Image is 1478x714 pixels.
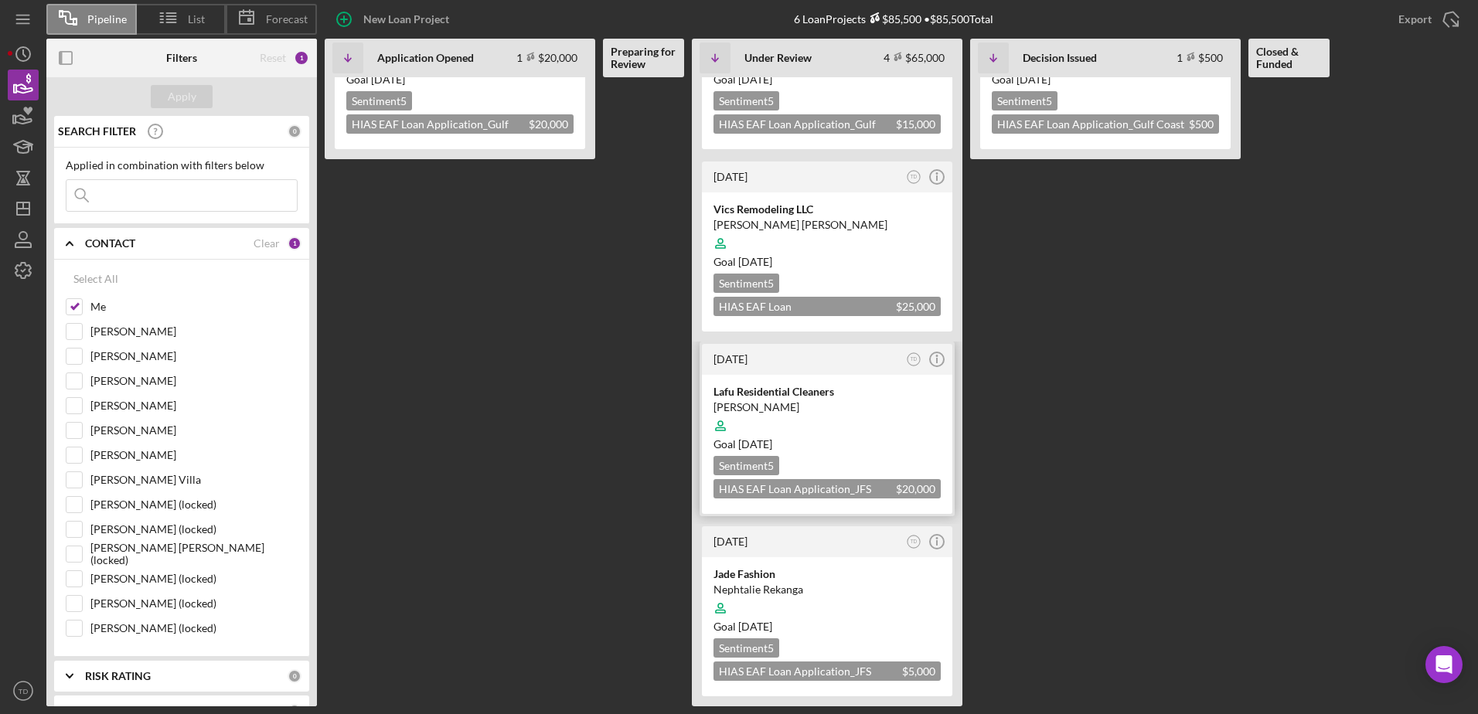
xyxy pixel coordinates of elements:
[904,532,925,552] button: TD
[90,348,298,364] label: [PERSON_NAME]
[992,114,1219,134] div: HIAS EAF Loan Application_Gulf Coast JFCS
[713,661,941,681] div: HIAS EAF Loan Application_JFS Washtenaw County
[713,274,779,293] div: Sentiment 5
[1383,4,1470,35] button: Export
[611,46,676,70] b: Preparing for Review
[713,456,779,475] div: Sentiment 5
[90,299,298,314] label: Me
[992,91,1057,110] div: Sentiment 5
[363,4,449,35] div: New Loan Project
[713,91,779,110] div: Sentiment 5
[90,620,298,636] label: [PERSON_NAME] (locked)
[700,159,955,334] a: [DATE]TDVics Remodeling LLC[PERSON_NAME] [PERSON_NAME]Goal [DATE]Sentiment5HIAS EAF Loan Applicat...
[90,423,298,438] label: [PERSON_NAME]
[90,571,298,586] label: [PERSON_NAME] (locked)
[738,255,772,268] time: 10/18/2025
[8,675,39,706] button: TD
[896,300,935,313] span: $25,000
[516,51,577,64] div: 1 $20,000
[90,398,298,413] label: [PERSON_NAME]
[866,12,921,25] div: $85,500
[700,342,955,516] a: [DATE]TDLafu Residential Cleaners[PERSON_NAME]Goal [DATE]Sentiment5HIAS EAF Loan Application_JFS ...
[1398,4,1432,35] div: Export
[66,159,298,172] div: Applied in combination with filters below
[713,114,941,134] div: HIAS EAF Loan Application_Gulf Coast JFCS
[90,497,298,512] label: [PERSON_NAME] (locked)
[188,13,205,25] span: List
[713,352,748,365] time: 2025-05-20 15:30
[90,447,298,463] label: [PERSON_NAME]
[911,539,918,544] text: TD
[713,638,779,658] div: Sentiment 5
[90,373,298,389] label: [PERSON_NAME]
[713,73,772,86] span: Goal
[713,437,772,450] span: Goal
[1189,117,1214,131] span: $500
[738,437,772,450] time: 07/19/2025
[911,356,918,362] text: TD
[700,524,955,699] a: [DATE]TDJade FashionNephtalie RekangaGoal [DATE]Sentiment5HIAS EAF Loan Application_JFS Washtenaw...
[90,546,298,562] label: [PERSON_NAME] [PERSON_NAME] (locked)
[346,73,405,86] span: Goal
[288,236,301,250] div: 1
[713,582,941,597] div: Nephtalie Rekanga
[85,670,151,682] b: RISK RATING
[166,52,197,64] b: Filters
[738,73,772,86] time: 10/06/2025
[346,91,412,110] div: Sentiment 5
[73,263,118,294] div: Select All
[168,85,196,108] div: Apply
[713,170,748,183] time: 2025-08-19 18:06
[992,73,1051,86] span: Goal
[713,202,941,217] div: Vics Remodeling LLC
[713,479,941,498] div: HIAS EAF Loan Application_JFS Washtenaw County
[19,687,29,695] text: TD
[58,125,136,138] b: SEARCH FILTER
[713,399,941,415] div: [PERSON_NAME]
[87,13,127,25] span: Pipeline
[1023,52,1097,64] b: Decision Issued
[884,51,945,64] div: 4 $65,000
[151,85,213,108] button: Apply
[90,472,298,488] label: [PERSON_NAME] Villa
[294,50,309,66] div: 1
[346,114,574,134] div: HIAS EAF Loan Application_Gulf Coast JFCS
[90,596,298,611] label: [PERSON_NAME] (locked)
[66,263,126,294] button: Select All
[904,167,925,188] button: TD
[902,665,935,678] span: $5,000
[1425,646,1463,683] div: Open Intercom Messenger
[713,297,941,316] div: HIAS EAF Loan Application_[US_STATE]
[896,117,935,131] span: $15,000
[529,117,568,131] span: $20,000
[85,237,135,250] b: CONTACT
[713,384,941,399] div: Lafu Residential Cleaners
[254,237,280,250] div: Clear
[904,349,925,370] button: TD
[288,124,301,138] div: 0
[266,13,308,25] span: Forecast
[288,669,301,683] div: 0
[260,52,286,64] div: Reset
[1256,46,1322,70] b: Closed & Funded
[90,324,298,339] label: [PERSON_NAME]
[738,620,772,633] time: 05/24/2025
[713,620,772,633] span: Goal
[744,52,812,64] b: Under Review
[713,217,941,233] div: [PERSON_NAME] [PERSON_NAME]
[713,535,748,548] time: 2025-03-25 19:24
[713,566,941,582] div: Jade Fashion
[377,52,474,64] b: Application Opened
[713,255,772,268] span: Goal
[896,482,935,495] span: $20,000
[90,522,298,537] label: [PERSON_NAME] (locked)
[1177,51,1223,64] div: 1 $500
[794,12,993,25] div: 6 Loan Projects • $85,500 Total
[325,4,465,35] button: New Loan Project
[1017,73,1051,86] time: 10/13/2025
[371,73,405,86] time: 11/02/2025
[911,174,918,179] text: TD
